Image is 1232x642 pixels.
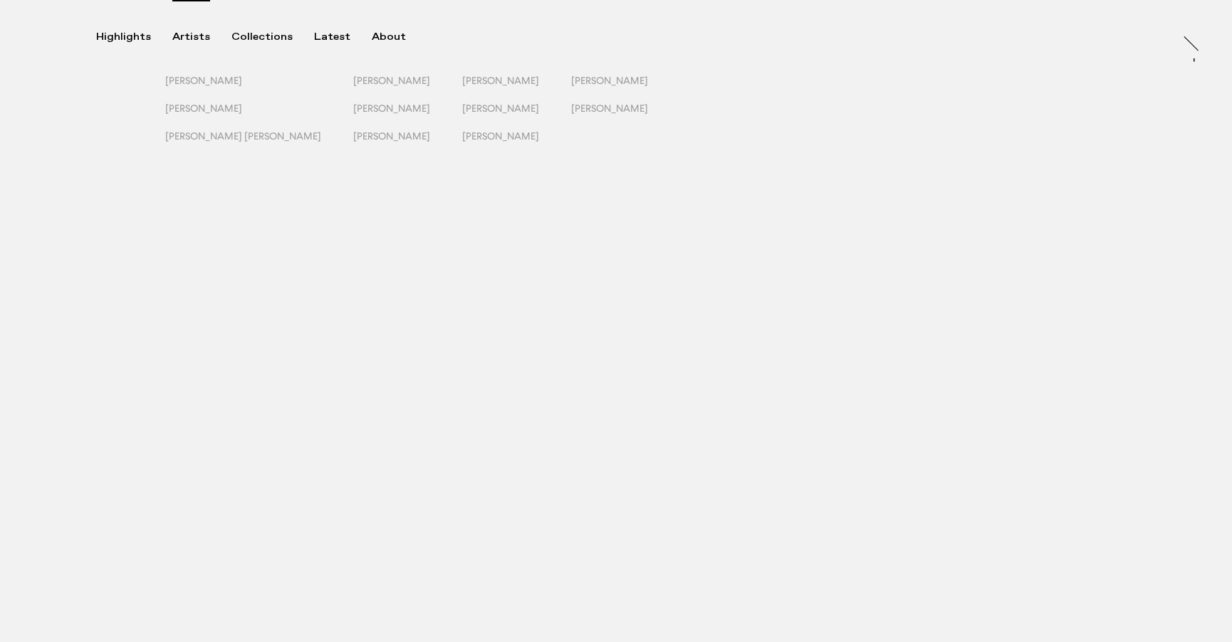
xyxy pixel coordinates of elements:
[353,102,430,114] span: [PERSON_NAME]
[462,75,571,102] button: [PERSON_NAME]
[172,31,210,43] div: Artists
[571,102,680,130] button: [PERSON_NAME]
[571,102,648,114] span: [PERSON_NAME]
[571,75,648,86] span: [PERSON_NAME]
[462,75,539,86] span: [PERSON_NAME]
[165,130,353,158] button: [PERSON_NAME] [PERSON_NAME]
[231,31,293,43] div: Collections
[172,31,231,43] button: Artists
[353,130,462,158] button: [PERSON_NAME]
[165,102,353,130] button: [PERSON_NAME]
[462,102,539,114] span: [PERSON_NAME]
[353,75,430,86] span: [PERSON_NAME]
[372,31,427,43] button: About
[372,31,406,43] div: About
[96,31,151,43] div: Highlights
[314,31,372,43] button: Latest
[353,102,462,130] button: [PERSON_NAME]
[353,75,462,102] button: [PERSON_NAME]
[353,130,430,142] span: [PERSON_NAME]
[571,75,680,102] button: [PERSON_NAME]
[165,75,353,102] button: [PERSON_NAME]
[462,130,571,158] button: [PERSON_NAME]
[165,102,242,114] span: [PERSON_NAME]
[165,130,321,142] span: [PERSON_NAME] [PERSON_NAME]
[165,75,242,86] span: [PERSON_NAME]
[231,31,314,43] button: Collections
[462,102,571,130] button: [PERSON_NAME]
[462,130,539,142] span: [PERSON_NAME]
[314,31,350,43] div: Latest
[96,31,172,43] button: Highlights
